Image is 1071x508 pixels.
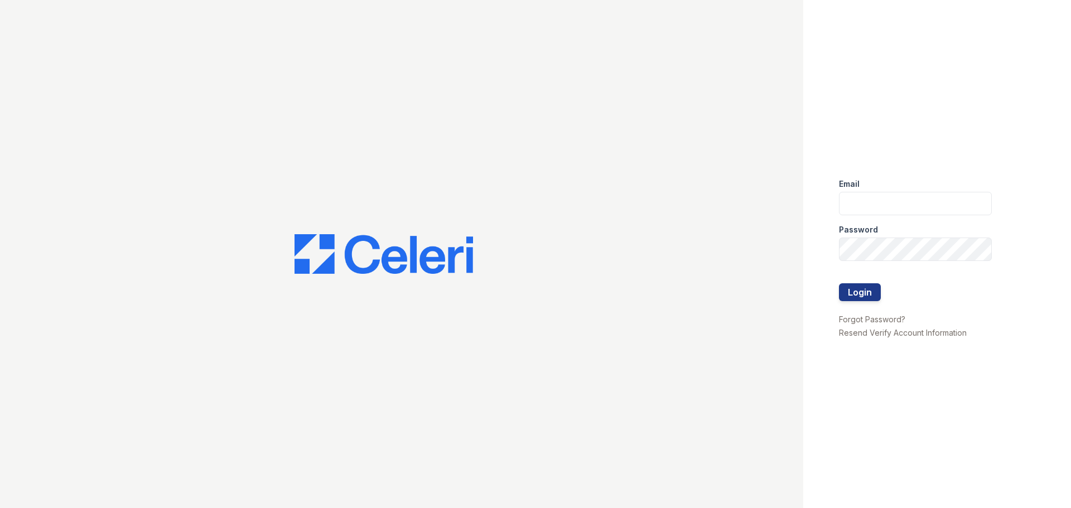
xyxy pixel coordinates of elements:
[839,283,881,301] button: Login
[295,234,473,274] img: CE_Logo_Blue-a8612792a0a2168367f1c8372b55b34899dd931a85d93a1a3d3e32e68fde9ad4.png
[839,224,878,235] label: Password
[839,178,860,190] label: Email
[839,328,967,337] a: Resend Verify Account Information
[839,315,905,324] a: Forgot Password?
